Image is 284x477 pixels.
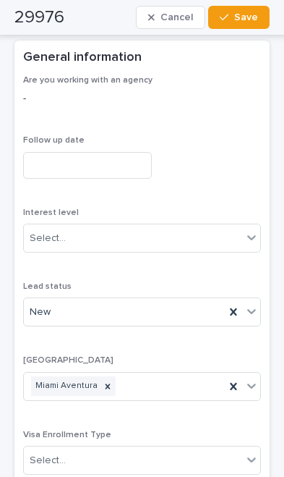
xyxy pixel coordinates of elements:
span: Lead status [23,282,72,291]
div: Select... [30,453,66,468]
span: Cancel [160,12,193,22]
span: Visa Enrollment Type [23,431,111,439]
span: New [30,305,51,320]
p: - [23,91,261,106]
span: [GEOGRAPHIC_DATA] [23,356,113,365]
span: Follow up date [23,136,85,145]
span: Save [234,12,258,22]
button: Save [208,6,270,29]
span: Interest level [23,208,79,217]
button: Cancel [136,6,205,29]
h2: 29976 [14,7,64,28]
h2: General information [23,49,142,67]
div: Miami Aventura [31,376,100,396]
div: Select... [30,231,66,246]
span: Are you working with an agency [23,76,152,85]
